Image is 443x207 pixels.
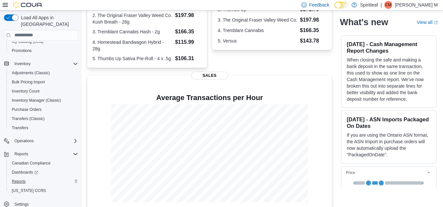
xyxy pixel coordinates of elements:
button: Inventory Manager (Classic) [7,96,81,105]
dd: $115.99 [175,38,202,46]
a: View allExternal link [417,20,438,25]
button: Canadian Compliance [7,159,81,168]
button: Operations [12,137,36,145]
p: When closing the safe and making a bank deposit in the same transaction, this used to show as one... [347,57,431,102]
span: Promotions [12,48,32,53]
a: Transfers [9,124,31,132]
span: Canadian Compliance [9,159,78,167]
h2: What's new [340,17,388,27]
h3: [DATE] - Cash Management Report Changes [347,41,431,54]
h4: Average Transactions per Hour [92,94,327,102]
button: Reports [7,177,81,186]
dd: $143.78 [300,37,327,45]
a: Dashboards [7,168,81,177]
span: Dashboards [9,168,78,176]
dd: $197.98 [175,11,202,19]
span: Feedback [309,2,329,8]
span: Transfers (Classic) [9,115,78,123]
span: Load All Apps in [GEOGRAPHIC_DATA] [18,14,78,27]
span: Reports [12,150,78,158]
a: Dashboards [9,168,41,176]
a: Reports [9,178,28,185]
span: Canadian Compliance [12,161,50,166]
span: Reports [14,151,28,157]
span: Bulk Pricing Import [9,78,78,86]
a: Promotions [9,47,34,55]
span: Transfers (Classic) [12,116,45,121]
span: Settings [14,202,29,207]
a: Transfers (Classic) [9,115,47,123]
dt: 2. The Original Fraser Valley Weed Co. Kush Breath - 28g [92,12,172,25]
dd: $197.98 [300,16,327,24]
span: Sales [191,72,228,79]
button: Operations [1,136,81,146]
span: Purchase Orders [12,107,42,112]
a: Bulk Pricing Import [9,78,48,86]
span: Reports [12,179,26,184]
a: Adjustments (Classic) [9,69,52,77]
dt: 5. Versus [218,38,297,44]
svg: External link [434,21,438,25]
button: Bulk Pricing Import [7,78,81,87]
p: | [381,1,382,9]
span: Dashboards [12,170,38,175]
span: My Catalog (Beta) [9,38,78,45]
button: [US_STATE] CCRS [7,186,81,195]
button: Purchase Orders [7,105,81,114]
dt: 4. Homestead Bandwagon Hybrid - 28g [92,39,172,52]
span: Inventory Count [12,89,40,94]
a: Purchase Orders [9,106,44,113]
span: Promotions [9,47,78,55]
button: Reports [1,149,81,159]
dd: $166.35 [175,28,202,36]
dt: 3. The Original Fraser Valley Weed Co. [218,17,297,23]
img: Cova [13,2,43,8]
span: Inventory [12,60,78,68]
dd: $106.31 [175,55,202,62]
button: My Catalog (Beta) [7,37,81,46]
span: Purchase Orders [9,106,78,113]
span: Operations [14,138,34,144]
span: Transfers [12,125,28,130]
a: My Catalog (Beta) [9,38,46,45]
dt: 3. Tremblant Cannabis Hash - 2g [92,28,172,35]
span: Reports [9,178,78,185]
dd: $166.35 [300,26,327,34]
button: Inventory [12,60,33,68]
span: Bulk Pricing Import [12,79,45,85]
p: [PERSON_NAME] M [395,1,438,9]
button: Transfers (Classic) [7,114,81,123]
h3: [DATE] - ASN Imports Packaged On Dates [347,116,431,129]
button: Reports [12,150,31,158]
a: [US_STATE] CCRS [9,187,49,195]
span: Washington CCRS [9,187,78,195]
span: Inventory Manager (Classic) [12,98,61,103]
span: My Catalog (Beta) [12,39,44,44]
a: Inventory Count [9,87,42,95]
span: Operations [12,137,78,145]
span: CM [385,1,392,9]
span: Inventory Count [9,87,78,95]
span: Adjustments (Classic) [12,70,50,76]
span: Inventory Manager (Classic) [9,96,78,104]
input: Dark Mode [334,2,348,9]
button: Inventory Count [7,87,81,96]
dt: 4. Tremblant Cannabis [218,27,297,34]
div: Chantel M [384,1,392,9]
button: Inventory [1,59,81,68]
button: Transfers [7,123,81,132]
span: Adjustments (Classic) [9,69,78,77]
span: Transfers [9,124,78,132]
button: Promotions [7,46,81,55]
a: Inventory Manager (Classic) [9,96,64,104]
span: Inventory [14,61,30,66]
button: Adjustments (Classic) [7,68,81,78]
span: [US_STATE] CCRS [12,188,46,193]
p: If you are using the Ontario ASN format, the ASN Import in purchase orders will now automatically... [347,132,431,158]
dt: 5. Thumbs Up Sativa Pre-Roll - 4 x .5g [92,55,172,62]
a: Canadian Compliance [9,159,53,167]
p: Spiritleaf [360,1,378,9]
